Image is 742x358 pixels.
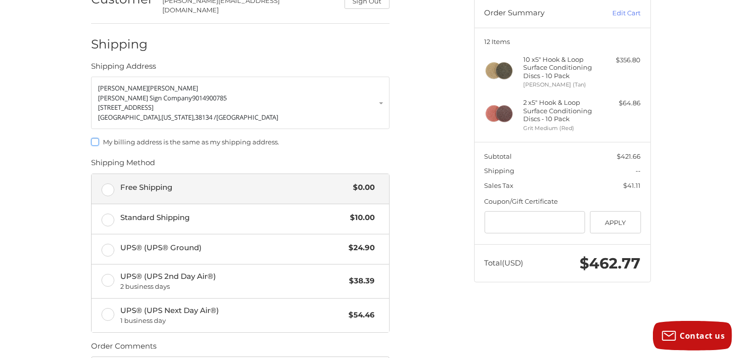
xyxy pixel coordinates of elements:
span: $10.00 [345,212,375,224]
span: Shipping [485,167,515,175]
button: Apply [590,211,641,233]
h4: 2 x 5" Hook & Loop Surface Conditioning Discs - 10 Pack [524,98,599,123]
span: Subtotal [485,152,512,160]
span: $41.11 [624,181,641,189]
span: Total (USD) [485,258,524,268]
span: Free Shipping [121,182,348,193]
div: $356.80 [602,55,641,65]
span: 2 business days [121,282,345,292]
span: $0.00 [348,182,375,193]
h3: 12 Items [485,38,641,45]
span: $54.46 [344,310,375,321]
legend: Shipping Method [91,157,155,173]
span: [PERSON_NAME] Sign Company [98,93,192,102]
span: $38.39 [344,275,375,287]
span: [US_STATE], [161,113,195,122]
span: [STREET_ADDRESS] [98,103,153,112]
span: 38134 / [195,113,216,122]
h4: 10 x 5" Hook & Loop Surface Conditioning Discs - 10 Pack [524,55,599,80]
span: $462.77 [580,254,641,272]
li: Grit Medium (Red) [524,124,599,133]
span: $24.90 [344,242,375,254]
span: 9014900785 [192,93,227,102]
span: Sales Tax [485,181,514,189]
span: [GEOGRAPHIC_DATA] [216,113,278,122]
li: [PERSON_NAME] (Tan) [524,81,599,89]
h2: Shipping [91,37,149,52]
span: UPS® (UPS Next Day Air®) [121,305,344,326]
span: [GEOGRAPHIC_DATA], [98,113,161,122]
span: UPS® (UPS® Ground) [121,242,344,254]
button: Contact us [653,321,732,351]
span: 1 business day [121,316,344,326]
legend: Shipping Address [91,61,156,77]
a: Edit Cart [591,8,641,18]
span: [PERSON_NAME] [98,84,148,92]
input: Gift Certificate or Coupon Code [485,211,586,233]
span: $421.66 [617,152,641,160]
span: Standard Shipping [121,212,346,224]
span: Contact us [680,330,725,341]
a: Enter or select a different address [91,77,390,129]
legend: Order Comments [91,341,156,357]
span: UPS® (UPS 2nd Day Air®) [121,271,345,292]
div: $64.86 [602,98,641,108]
span: [PERSON_NAME] [148,84,198,92]
label: My billing address is the same as my shipping address. [91,138,390,146]
div: Coupon/Gift Certificate [485,197,641,207]
span: -- [636,167,641,175]
h3: Order Summary [485,8,591,18]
